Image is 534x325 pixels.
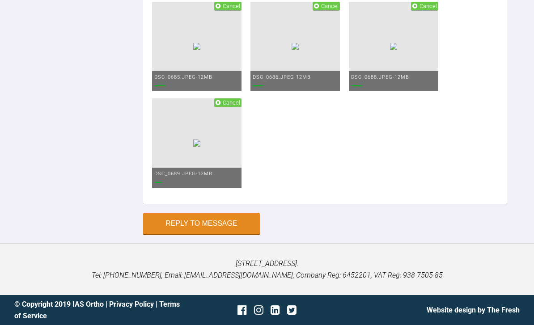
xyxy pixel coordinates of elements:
span: Cancel [420,3,437,9]
a: Website design by The Fresh [427,306,520,314]
span: Cancel [321,3,339,9]
span: DSC_0689.jpeg - 12MB [154,171,212,177]
img: 609f65c7-4bca-4c17-ac3d-9e45fa130dc1 [193,139,200,147]
img: 24174c46-8c65-4057-ac27-020e96b8e220 [390,43,397,50]
a: Privacy Policy [109,300,154,308]
button: Reply to Message [143,213,260,234]
span: DSC_0688.jpeg - 12MB [351,74,409,80]
div: © Copyright 2019 IAS Ortho | | [14,299,183,321]
img: 13fd36e1-065e-40e3-a75e-7d52edb6cc9d [193,43,200,50]
img: 619e67f3-f547-4b7d-b703-3110dc60717f [292,43,299,50]
span: DSC_0686.jpeg - 12MB [253,74,311,80]
span: DSC_0685.jpeg - 12MB [154,74,212,80]
p: [STREET_ADDRESS]. Tel: [PHONE_NUMBER], Email: [EMAIL_ADDRESS][DOMAIN_NAME], Company Reg: 6452201,... [14,258,520,281]
span: Cancel [223,99,240,106]
a: Terms of Service [14,300,180,320]
span: Cancel [223,3,240,9]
